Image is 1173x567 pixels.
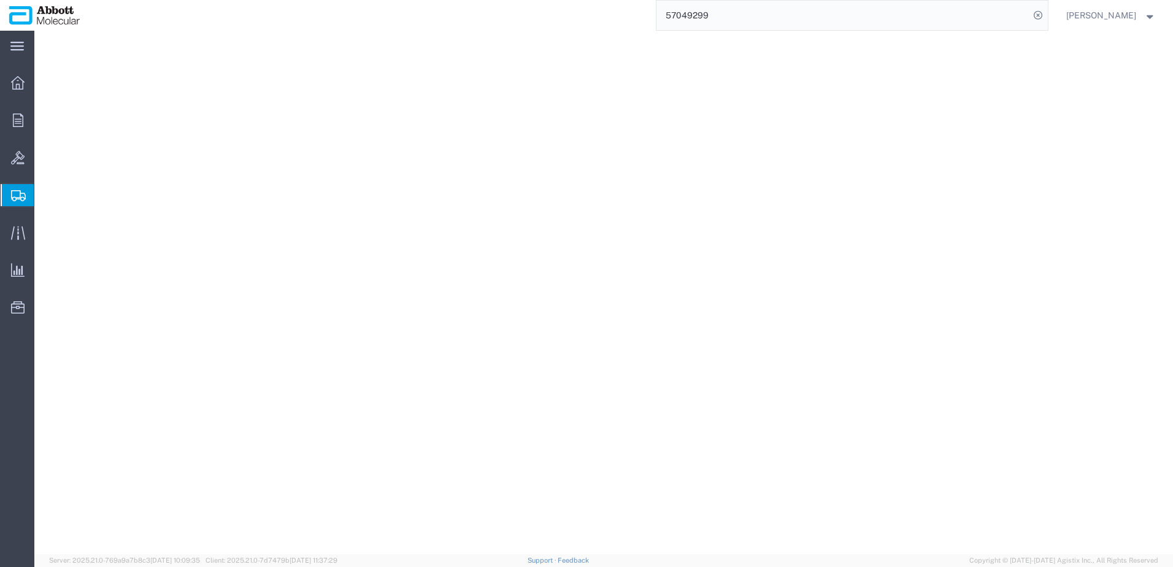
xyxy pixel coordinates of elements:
span: Client: 2025.21.0-7d7479b [206,557,337,564]
button: [PERSON_NAME] [1066,8,1156,23]
span: [DATE] 11:37:29 [290,557,337,564]
a: Support [528,557,558,564]
a: Feedback [558,557,589,564]
span: Raza Khan [1066,9,1136,22]
iframe: FS Legacy Container [34,31,1173,554]
span: [DATE] 10:09:35 [150,557,200,564]
span: Server: 2025.21.0-769a9a7b8c3 [49,557,200,564]
img: logo [9,6,80,25]
input: Search for shipment number, reference number [656,1,1029,30]
span: Copyright © [DATE]-[DATE] Agistix Inc., All Rights Reserved [969,555,1158,566]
